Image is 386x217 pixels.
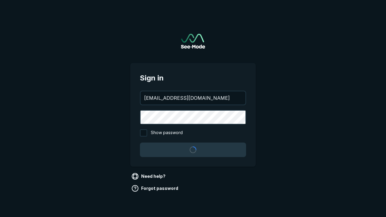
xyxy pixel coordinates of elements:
a: Need help? [130,171,168,181]
a: Forgot password [130,184,181,193]
a: Go to sign in [181,34,205,49]
img: See-Mode Logo [181,34,205,49]
span: Show password [151,129,183,137]
span: Sign in [140,73,246,83]
input: your@email.com [141,91,245,105]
